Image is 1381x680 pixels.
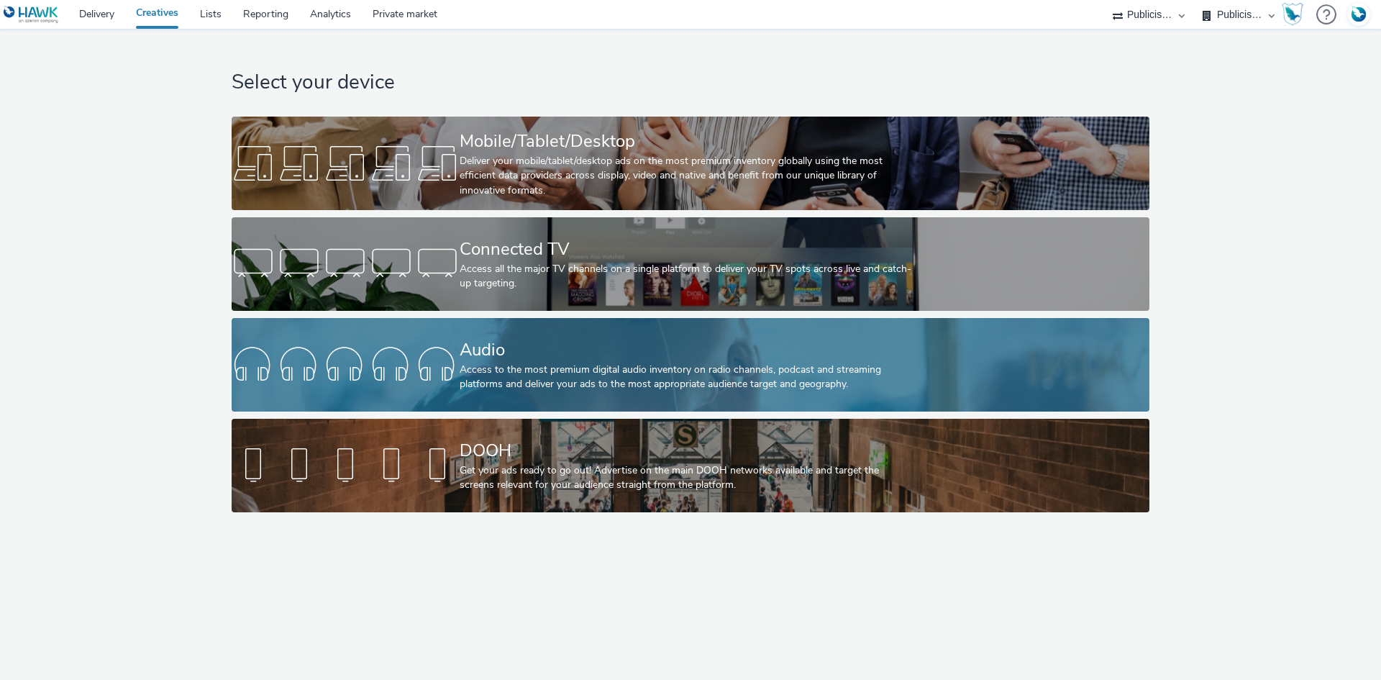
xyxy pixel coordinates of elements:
[460,262,916,291] div: Access all the major TV channels on a single platform to deliver your TV spots across live and ca...
[460,129,916,154] div: Mobile/Tablet/Desktop
[4,6,59,24] img: undefined Logo
[460,438,916,463] div: DOOH
[1348,4,1369,25] img: Account FR
[232,318,1149,412] a: AudioAccess to the most premium digital audio inventory on radio channels, podcast and streaming ...
[232,69,1149,96] h1: Select your device
[232,419,1149,512] a: DOOHGet your ads ready to go out! Advertise on the main DOOH networks available and target the sc...
[1282,3,1303,26] img: Hawk Academy
[460,154,916,198] div: Deliver your mobile/tablet/desktop ads on the most premium inventory globally using the most effi...
[232,217,1149,311] a: Connected TVAccess all the major TV channels on a single platform to deliver your TV spots across...
[1282,3,1309,26] a: Hawk Academy
[460,237,916,262] div: Connected TV
[460,363,916,392] div: Access to the most premium digital audio inventory on radio channels, podcast and streaming platf...
[460,463,916,493] div: Get your ads ready to go out! Advertise on the main DOOH networks available and target the screen...
[460,337,916,363] div: Audio
[232,117,1149,210] a: Mobile/Tablet/DesktopDeliver your mobile/tablet/desktop ads on the most premium inventory globall...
